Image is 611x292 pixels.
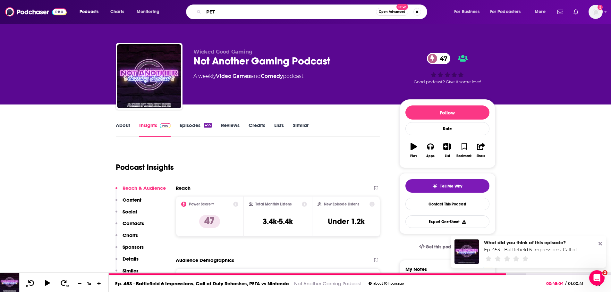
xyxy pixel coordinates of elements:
[379,10,405,13] span: Open Advanced
[589,5,603,19] img: User Profile
[422,139,439,162] button: Apps
[274,122,284,137] a: Lists
[255,202,292,206] h2: Total Monthly Listens
[433,53,451,64] span: 47
[115,209,137,221] button: Social
[58,279,70,288] button: 30
[160,123,171,128] img: Podchaser Pro
[221,122,240,137] a: Reviews
[189,202,214,206] h2: Power Score™
[454,239,479,264] img: Ep. 453 - Battlefield 6 Impressions, Call of Duty Rehashes, PETA vs Nintendo
[123,209,137,215] p: Social
[439,139,455,162] button: List
[115,197,141,209] button: Content
[5,6,67,18] img: Podchaser - Follow, Share and Rate Podcasts
[405,105,489,120] button: Follow
[405,215,489,228] button: Export One-Sheet
[116,122,130,137] a: About
[445,154,450,158] div: List
[589,5,603,19] span: Logged in as WesBurdett
[115,268,138,279] button: Similar
[123,268,138,274] p: Similar
[414,239,481,255] a: Get this podcast via API
[294,280,361,287] a: Not Another Gaming Podcast
[486,7,530,17] button: open menu
[106,7,128,17] a: Charts
[427,53,451,64] a: 47
[571,6,581,17] a: Show notifications dropdown
[405,122,489,135] div: Rate
[328,217,365,226] h3: Under 1.2k
[176,185,191,191] h2: Reach
[180,122,212,137] a: Episodes455
[324,202,359,206] h2: New Episode Listens
[410,154,417,158] div: Play
[25,279,37,288] button: 10
[115,220,144,232] button: Contacts
[456,139,472,162] button: Bookmark
[426,244,475,250] span: Get this podcast via API
[263,217,293,226] h3: 3.4k-5.4k
[414,79,481,84] span: Good podcast? Give it some love!
[115,244,144,256] button: Sponsors
[456,154,471,158] div: Bookmark
[123,256,139,262] p: Details
[75,7,107,17] button: open menu
[251,73,261,79] span: and
[115,256,139,268] button: Details
[139,122,171,137] a: InsightsPodchaser Pro
[405,266,489,277] label: My Notes
[193,49,252,55] span: Wicked Good Gaming
[176,257,234,263] h2: Audience Demographics
[399,49,496,88] div: 47Good podcast? Give it some love!
[123,197,141,203] p: Content
[115,232,138,244] button: Charts
[602,270,607,275] span: 2
[555,6,566,17] a: Show notifications dropdown
[589,5,603,19] button: Show profile menu
[137,7,159,16] span: Monitoring
[589,270,605,286] iframe: Intercom live chat
[376,8,408,16] button: Open AdvancedNew
[261,73,283,79] a: Comedy
[450,7,488,17] button: open menu
[115,280,289,287] a: Ep. 453 - Battlefield 6 Impressions, Call of Duty Rehashes, PETA vs Nintendo
[566,281,590,286] span: 01:00:41
[472,139,489,162] button: Share
[484,239,578,246] div: What did you think of this episode?
[369,282,404,285] div: about 10 hours ago
[193,72,303,80] div: A weekly podcast
[123,185,166,191] p: Reach & Audience
[66,285,69,288] span: 30
[490,7,521,16] span: For Podcasters
[440,184,462,189] span: Tell Me Why
[115,185,166,197] button: Reach & Audience
[80,7,98,16] span: Podcasts
[405,198,489,210] a: Contact This Podcast
[293,122,309,137] a: Similar
[117,44,181,108] img: Not Another Gaming Podcast
[110,7,124,16] span: Charts
[249,122,265,137] a: Credits
[26,285,28,288] span: 10
[396,4,408,10] span: New
[116,163,174,172] h1: Podcast Insights
[426,154,435,158] div: Apps
[432,184,437,189] img: tell me why sparkle
[598,5,603,10] svg: Add a profile image
[535,7,546,16] span: More
[405,139,422,162] button: Play
[216,73,251,79] a: Video Games
[454,7,479,16] span: For Business
[565,281,566,286] span: /
[204,7,376,17] input: Search podcasts, credits, & more...
[405,179,489,193] button: tell me why sparkleTell Me Why
[123,232,138,238] p: Charts
[132,7,168,17] button: open menu
[204,123,212,128] div: 455
[123,244,144,250] p: Sponsors
[530,7,554,17] button: open menu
